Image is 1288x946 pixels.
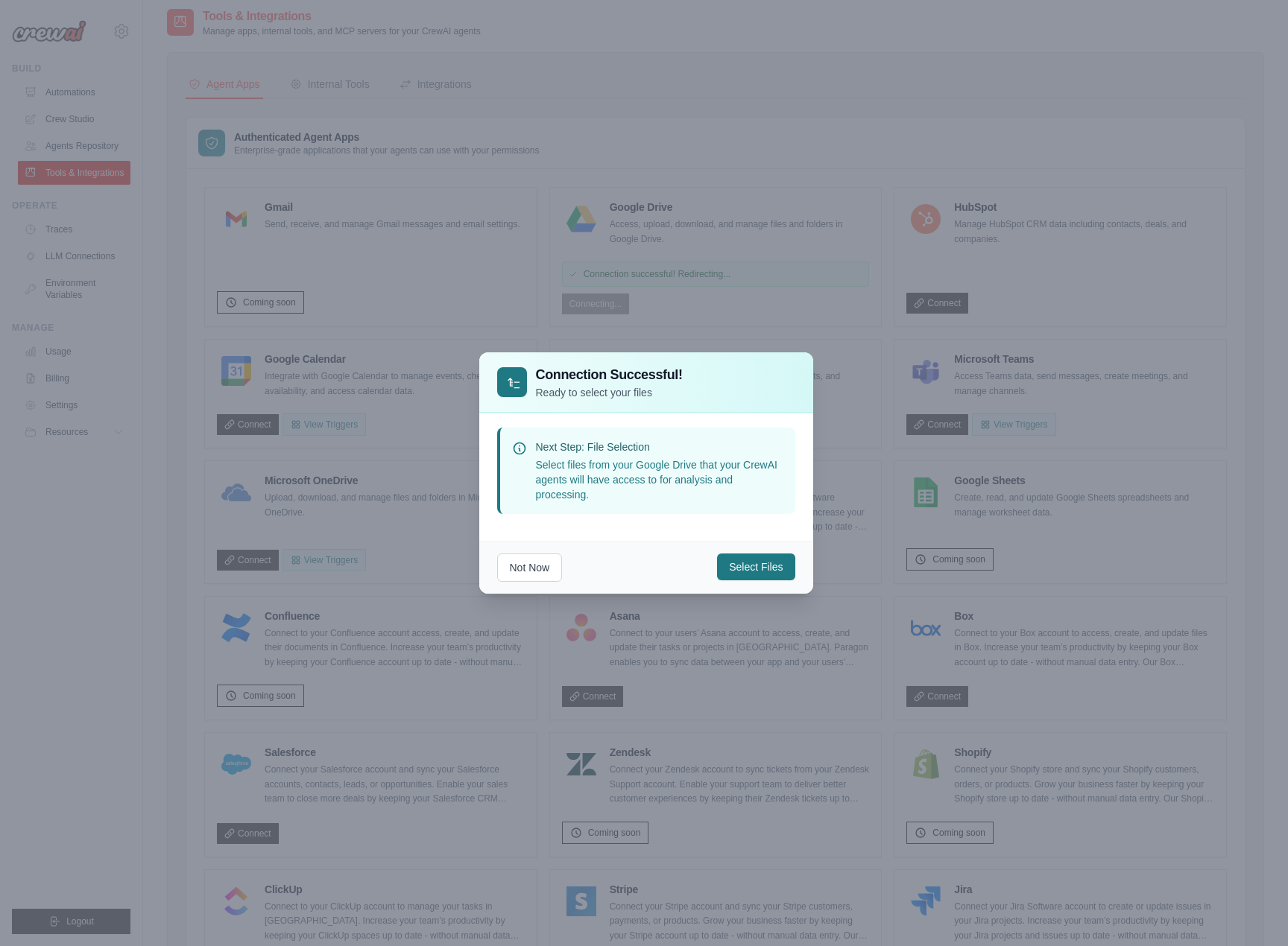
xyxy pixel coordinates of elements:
[717,553,795,580] button: Select Files
[536,457,783,502] p: Select files from your Google Drive that your CrewAI agents will have access to for analysis and ...
[536,385,683,400] p: Ready to select your files
[536,439,783,454] p: Next Step: File Selection
[497,553,563,582] button: Not Now
[536,364,683,385] h3: Connection Successful!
